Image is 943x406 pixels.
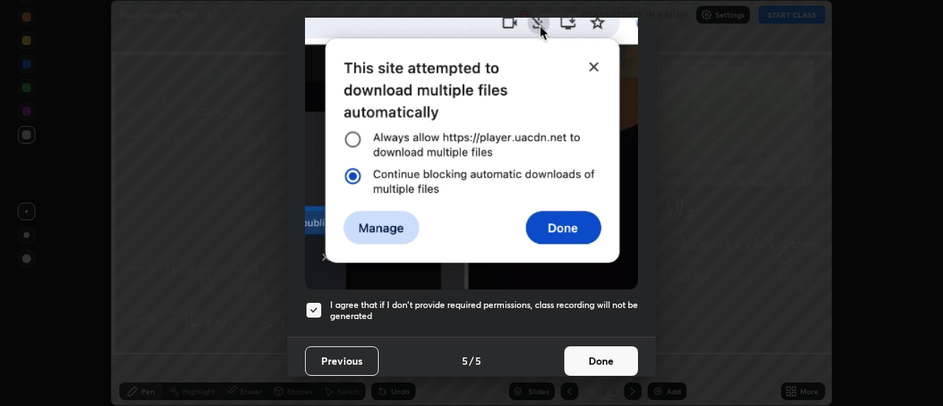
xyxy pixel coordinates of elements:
h4: 5 [462,353,468,368]
button: Previous [305,346,379,376]
button: Done [564,346,638,376]
h4: / [469,353,474,368]
h4: 5 [475,353,481,368]
h5: I agree that if I don't provide required permissions, class recording will not be generated [330,299,638,322]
